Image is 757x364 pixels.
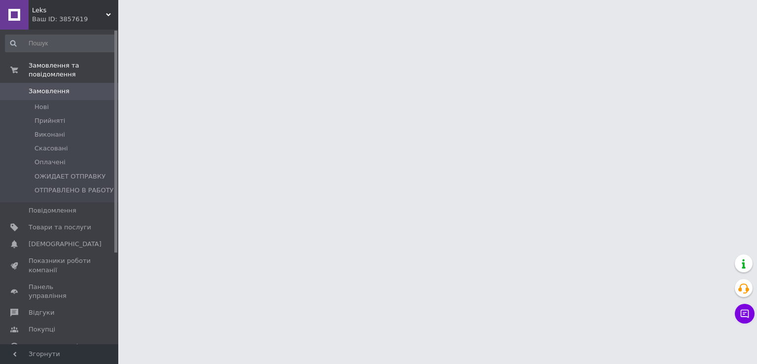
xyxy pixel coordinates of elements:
[29,206,76,215] span: Повідомлення
[29,61,118,79] span: Замовлення та повідомлення
[29,256,91,274] span: Показники роботи компанії
[5,35,116,52] input: Пошук
[34,103,49,111] span: Нові
[34,116,65,125] span: Прийняті
[34,158,66,167] span: Оплачені
[34,186,114,195] span: ОТПРАВЛЕНО В РАБОТУ
[34,130,65,139] span: Виконані
[735,304,755,324] button: Чат з покупцем
[32,15,118,24] div: Ваш ID: 3857619
[34,172,105,181] span: ОЖИДАЕТ ОТПРАВКУ
[29,240,102,249] span: [DEMOGRAPHIC_DATA]
[34,144,68,153] span: Скасовані
[29,87,69,96] span: Замовлення
[29,308,54,317] span: Відгуки
[32,6,106,15] span: Leks
[29,325,55,334] span: Покупці
[29,342,82,351] span: Каталог ProSale
[29,223,91,232] span: Товари та послуги
[29,283,91,300] span: Панель управління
